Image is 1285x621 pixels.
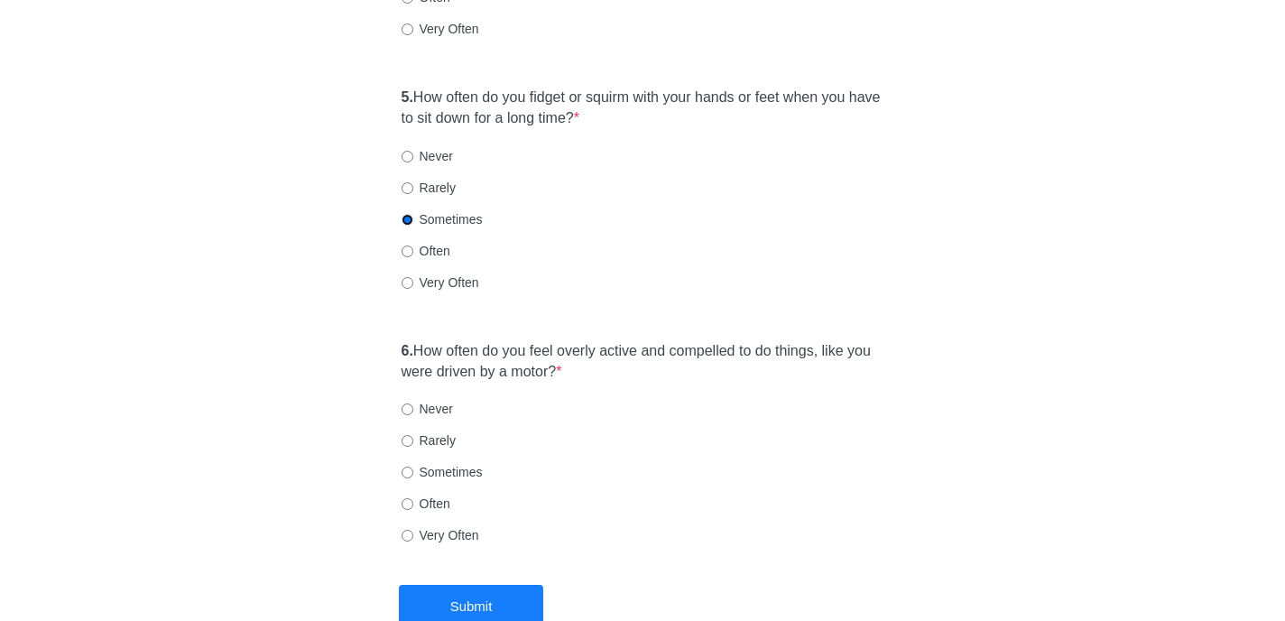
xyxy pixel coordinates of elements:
[402,89,413,105] strong: 5.
[402,403,413,415] input: Never
[402,179,456,197] label: Rarely
[402,182,413,194] input: Rarely
[402,431,456,450] label: Rarely
[402,277,413,289] input: Very Often
[402,88,884,129] label: How often do you fidget or squirm with your hands or feet when you have to sit down for a long time?
[402,530,413,542] input: Very Often
[402,526,479,544] label: Very Often
[402,23,413,35] input: Very Often
[402,343,413,358] strong: 6.
[402,147,453,165] label: Never
[402,463,483,481] label: Sometimes
[402,435,413,447] input: Rarely
[402,495,450,513] label: Often
[402,341,884,383] label: How often do you feel overly active and compelled to do things, like you were driven by a motor?
[402,214,413,226] input: Sometimes
[402,498,413,510] input: Often
[402,242,450,260] label: Often
[402,151,413,162] input: Never
[402,273,479,292] label: Very Often
[402,467,413,478] input: Sometimes
[402,400,453,418] label: Never
[402,20,479,38] label: Very Often
[402,246,413,257] input: Often
[402,210,483,228] label: Sometimes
